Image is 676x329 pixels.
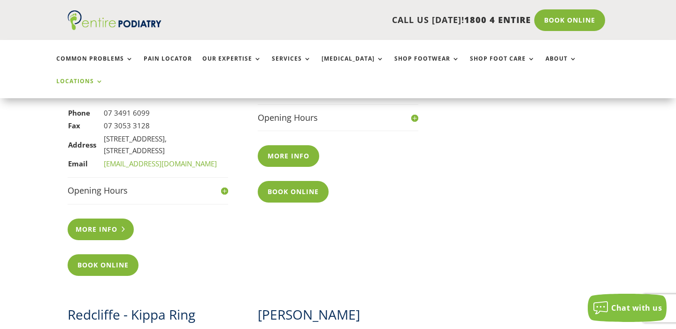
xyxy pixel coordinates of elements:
[104,159,217,168] a: [EMAIL_ADDRESS][DOMAIN_NAME]
[68,254,138,276] a: Book Online
[144,55,192,76] a: Pain Locator
[103,133,217,157] td: [STREET_ADDRESS], [STREET_ADDRESS]
[258,305,418,329] h2: [PERSON_NAME]
[68,10,161,30] img: logo (1)
[104,107,217,119] div: 07 3491 6099
[68,305,228,329] h2: Redcliffe - Kippa Ring
[56,55,133,76] a: Common Problems
[68,159,88,168] strong: Email
[588,294,667,322] button: Chat with us
[611,303,662,313] span: Chat with us
[534,9,605,31] a: Book Online
[545,55,577,76] a: About
[68,23,161,32] a: Entire Podiatry
[202,55,261,76] a: Our Expertise
[68,185,228,196] h4: Opening Hours
[322,55,384,76] a: [MEDICAL_DATA]
[394,55,460,76] a: Shop Footwear
[103,119,217,133] td: 07 3053 3128
[68,140,96,149] strong: Address
[68,108,90,117] strong: Phone
[258,181,329,203] a: Book Online
[464,14,531,25] span: 1800 4 ENTIRE
[192,14,531,26] p: CALL US [DATE]!
[272,55,311,76] a: Services
[470,55,535,76] a: Shop Foot Care
[68,121,80,130] strong: Fax
[68,219,134,240] a: More info
[258,112,418,124] h4: Opening Hours
[258,145,319,167] a: More info
[56,78,103,98] a: Locations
